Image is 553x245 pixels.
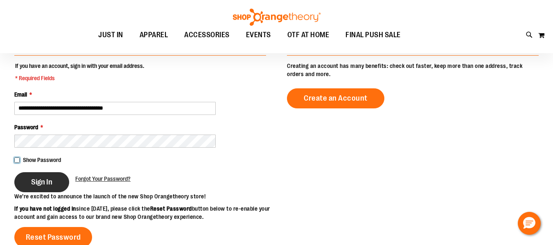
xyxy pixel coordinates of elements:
a: OTF AT HOME [279,26,338,45]
span: ACCESSORIES [184,26,230,44]
a: FINAL PUSH SALE [337,26,409,45]
span: Forgot Your Password? [75,175,131,182]
span: JUST IN [98,26,123,44]
span: Email [14,91,27,98]
span: * Required Fields [15,74,144,82]
span: EVENTS [246,26,271,44]
p: Creating an account has many benefits: check out faster, keep more than one address, track orders... [287,62,539,78]
a: Create an Account [287,88,384,108]
img: Shop Orangetheory [232,9,322,26]
span: Reset Password [26,233,81,242]
button: Sign In [14,172,69,192]
span: FINAL PUSH SALE [345,26,401,44]
button: Hello, have a question? Let’s chat. [518,212,541,235]
span: Create an Account [304,94,368,103]
strong: Reset Password [150,205,192,212]
span: Show Password [23,157,61,163]
legend: If you have an account, sign in with your email address. [14,62,145,82]
p: We’re excited to announce the launch of the new Shop Orangetheory store! [14,192,277,200]
a: ACCESSORIES [176,26,238,45]
span: Password [14,124,38,130]
a: APPAREL [131,26,176,45]
span: OTF AT HOME [287,26,330,44]
a: JUST IN [90,26,131,45]
p: since [DATE], please click the button below to re-enable your account and gain access to our bran... [14,205,277,221]
span: APPAREL [140,26,168,44]
a: Forgot Your Password? [75,175,131,183]
strong: If you have not logged in [14,205,76,212]
a: EVENTS [238,26,279,45]
span: Sign In [31,178,52,187]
